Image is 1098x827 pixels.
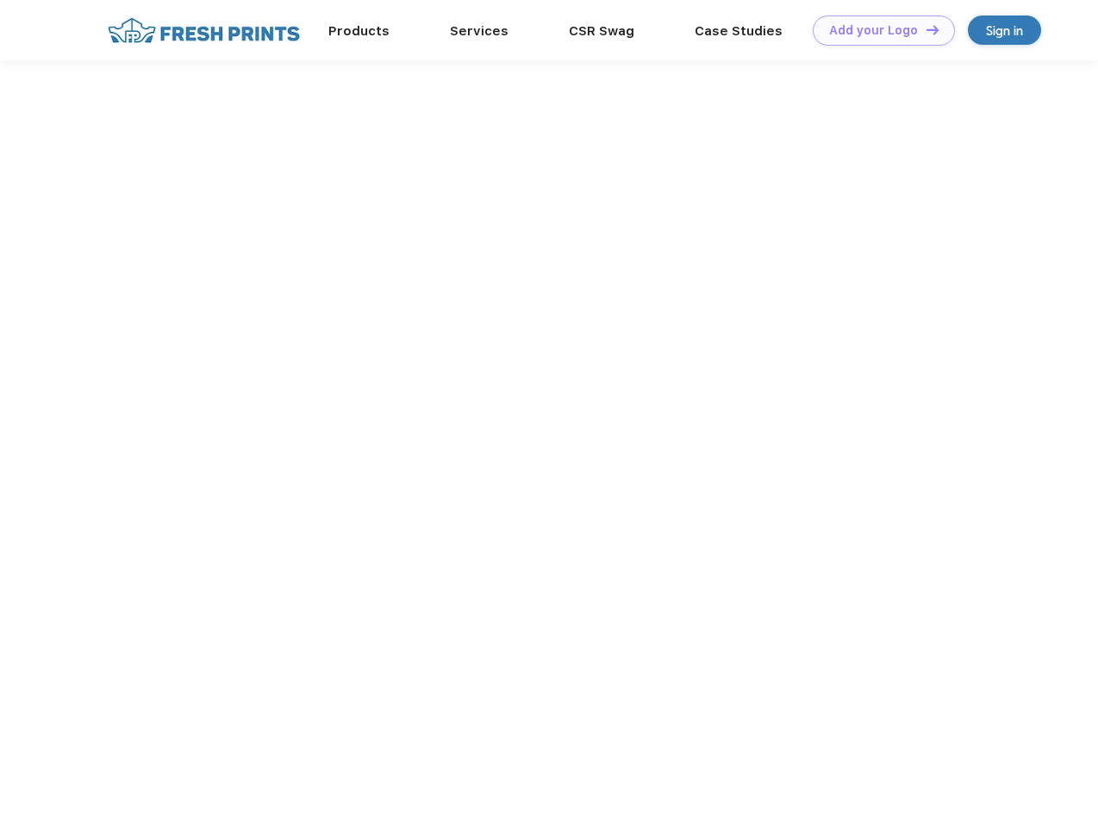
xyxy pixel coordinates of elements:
img: DT [926,25,939,34]
a: Services [450,23,508,39]
a: Products [328,23,390,39]
div: Sign in [986,21,1023,40]
div: Add your Logo [829,23,918,38]
a: CSR Swag [569,23,634,39]
img: fo%20logo%202.webp [103,16,305,46]
a: Sign in [968,16,1041,45]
